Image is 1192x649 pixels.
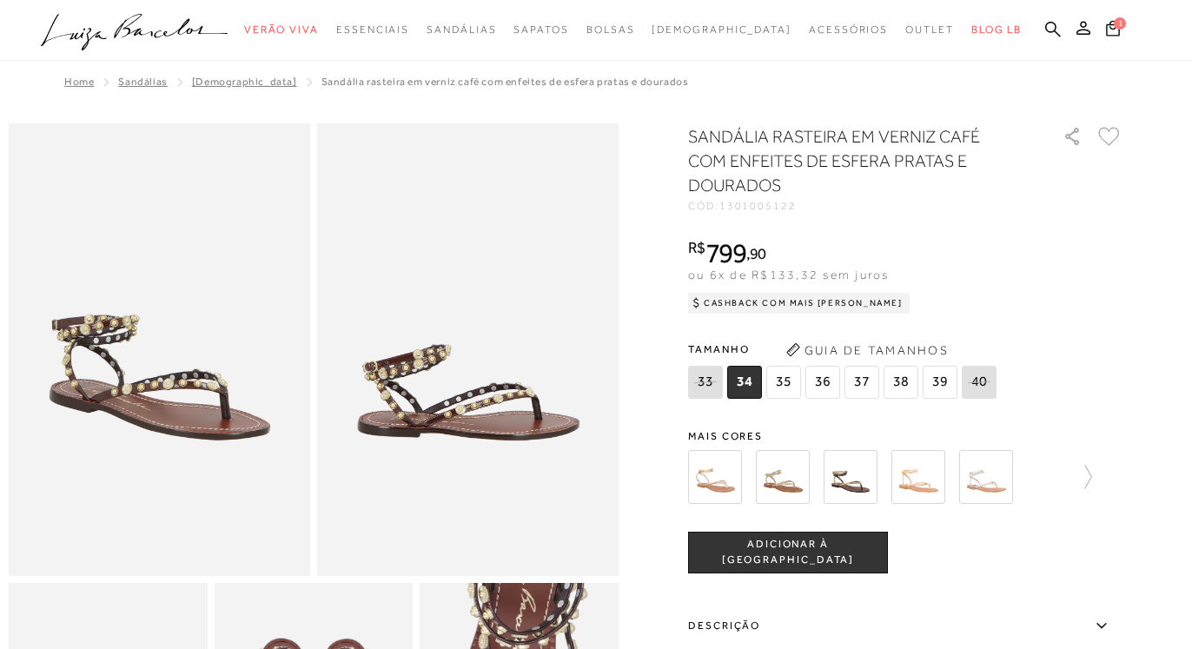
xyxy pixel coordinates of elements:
[809,14,888,46] a: categoryNavScreenReaderText
[586,14,635,46] a: categoryNavScreenReaderText
[1114,17,1126,30] span: 1
[427,14,496,46] a: categoryNavScreenReaderText
[118,76,167,88] a: SANDÁLIAS
[844,366,879,399] span: 37
[688,532,888,573] button: ADICIONAR À [GEOGRAPHIC_DATA]
[427,23,496,36] span: Sandálias
[923,366,957,399] span: 39
[336,23,409,36] span: Essenciais
[586,23,635,36] span: Bolsas
[688,124,1014,197] h1: SANDÁLIA RASTEIRA EM VERNIZ CAFÉ COM ENFEITES DE ESFERA PRATAS E DOURADOS
[884,366,918,399] span: 38
[244,14,319,46] a: categoryNavScreenReaderText
[824,450,877,504] img: SANDÁLIA RASTEIRA EM METALIZADO DOURADO COM ENFEITES DE ESFERA PRATAS E DOURADOS
[719,200,797,212] span: 1301005122
[688,336,1001,362] span: Tamanho
[905,23,954,36] span: Outlet
[905,14,954,46] a: categoryNavScreenReaderText
[688,240,705,255] i: R$
[688,450,742,504] img: SANDÁLIA RASTEIRA EM METALIZADO DOURADO COM ENFEITE DE ESFERA
[336,14,409,46] a: categoryNavScreenReaderText
[766,366,801,399] span: 35
[652,23,791,36] span: [DEMOGRAPHIC_DATA]
[321,76,689,88] span: SANDÁLIA RASTEIRA EM VERNIZ CAFÉ COM ENFEITES DE ESFERA PRATAS E DOURADOS
[688,293,910,314] div: Cashback com Mais [PERSON_NAME]
[688,268,889,281] span: ou 6x de R$133,32 sem juros
[317,123,619,576] img: image
[959,450,1013,504] img: SANDÁLIA RASTEIRA EM METALIZADO PRATA COM ENFEITES
[891,450,945,504] img: SANDÁLIA RASTEIRA EM METALIZADO OURO COM ENFEITES
[192,76,297,88] a: [DEMOGRAPHIC_DATA]
[756,450,810,504] img: SANDÁLIA RASTEIRA EM METALIZADO DOURADO COM ENFEITES DE ESFERA PRATAS E DOURADOS
[513,14,568,46] a: categoryNavScreenReaderText
[750,244,766,262] span: 90
[688,201,1036,211] div: CÓD:
[689,537,887,567] span: ADICIONAR À [GEOGRAPHIC_DATA]
[513,23,568,36] span: Sapatos
[727,366,762,399] span: 34
[780,336,954,364] button: Guia de Tamanhos
[746,246,766,262] i: ,
[971,23,1022,36] span: BLOG LB
[805,366,840,399] span: 36
[9,123,310,576] img: image
[652,14,791,46] a: noSubCategoriesText
[688,366,723,399] span: 33
[809,23,888,36] span: Acessórios
[1101,19,1125,43] button: 1
[688,431,1122,441] span: Mais cores
[971,14,1022,46] a: BLOG LB
[962,366,997,399] span: 40
[705,237,746,268] span: 799
[64,76,94,88] a: Home
[244,23,319,36] span: Verão Viva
